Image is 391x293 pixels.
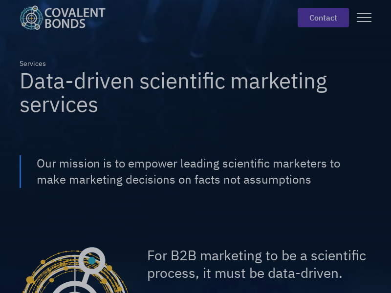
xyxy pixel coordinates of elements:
h1: Data-driven scientific marketing services [20,69,371,116]
h2: For B2B marketing to be a scientific process, it must be data-driven. [147,247,371,282]
a: contact [298,8,349,27]
a: home [20,5,113,30]
div: Services [20,59,46,69]
img: Covalent Bonds White / Teal Logo [20,5,106,30]
div: Our mission is to empower leading scientific marketers to make marketing decisions on facts not a... [37,155,371,188]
